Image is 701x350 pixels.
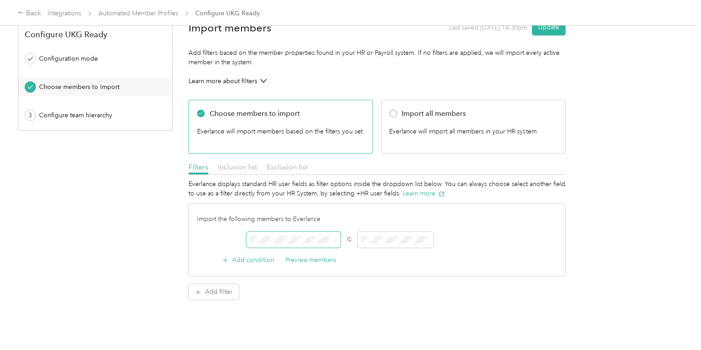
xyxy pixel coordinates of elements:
span: Last saved [DATE] 14:30pm [449,23,527,32]
div: Import the following members to Everlance [197,214,557,224]
span: Inclusion list [218,163,257,171]
div: Everlance displays standard HR user fields as filter options inside the dropdown list below. You ... [188,179,565,198]
div: Import all members [402,108,466,119]
div: Choose members to import [39,82,158,92]
button: Preview members [285,255,336,265]
div: IS [347,236,351,244]
button: 3Configure team hierarchy [18,106,172,124]
span: Exclusion list [267,163,308,171]
button: Add condition [222,255,275,265]
div: Configure team hierarchy [39,111,158,120]
div: Everlance will import all members in your HR system [389,127,557,146]
iframe: Everlance-gr Chat Button Frame [651,300,701,350]
button: Update [532,20,565,35]
div: Back [18,8,41,19]
div: Import members [188,23,272,32]
div: Choose members to import [210,108,300,119]
div: Configure UKG Ready [18,30,172,39]
a: Automated Member Profiles [98,9,178,17]
a: Integrations [48,9,81,17]
button: Learn more [403,189,445,198]
button: Choose members to import [18,78,172,96]
button: Add filter [188,284,239,300]
span: Configure UKG Ready [195,9,260,18]
span: Filters [188,163,208,171]
div: Configuration mode [39,54,158,63]
span: Learn more about filters [188,76,257,86]
button: Configuration mode [18,50,172,67]
div: 3 [25,110,36,121]
div: Everlance will import members based on the filters you set [197,127,365,146]
div: Add filters based on the member properties found in your HR or Payroll system. If no filters are ... [188,48,565,67]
